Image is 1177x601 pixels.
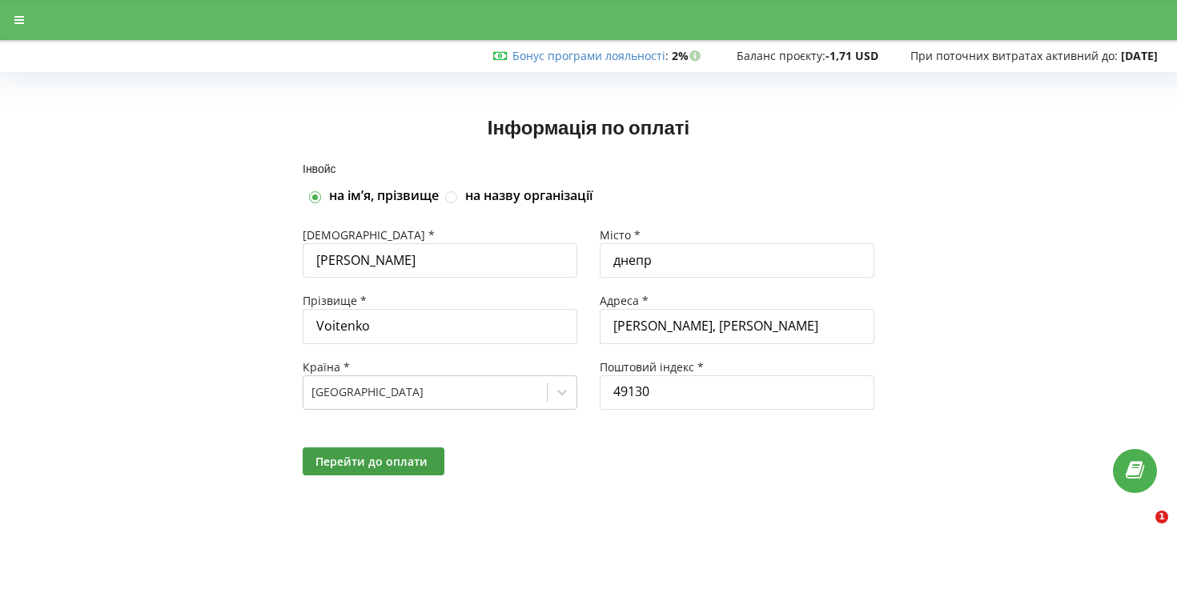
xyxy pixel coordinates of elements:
[737,48,826,63] span: Баланс проєкту:
[465,187,593,205] label: на назву організації
[303,227,435,242] span: [DEMOGRAPHIC_DATA] *
[512,48,665,63] a: Бонус програми лояльності
[512,48,669,63] span: :
[329,187,439,205] label: на імʼя, прізвище
[672,48,705,63] strong: 2%
[303,447,444,475] button: Перейти до оплати
[600,227,641,242] span: Місто *
[826,48,878,63] strong: -1,71 USD
[303,293,367,308] span: Прізвище *
[1123,511,1161,549] iframe: Intercom live chat
[303,162,336,175] span: Інвойс
[488,115,689,138] span: Інформація по оплаті
[1121,48,1158,63] strong: [DATE]
[315,454,428,469] span: Перейти до оплати
[910,48,1118,63] span: При поточних витратах активний до:
[600,293,649,308] span: Адреса *
[303,359,350,375] span: Країна *
[600,359,704,375] span: Поштовий індекс *
[1155,511,1168,523] span: 1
